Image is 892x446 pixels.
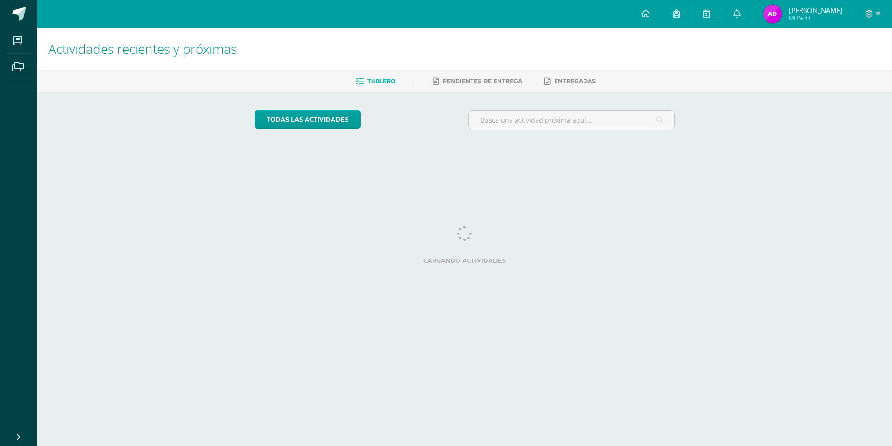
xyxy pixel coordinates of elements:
[789,6,842,15] span: [PERSON_NAME]
[544,74,596,89] a: Entregadas
[469,111,675,129] input: Busca una actividad próxima aquí...
[356,74,395,89] a: Tablero
[789,14,842,22] span: Mi Perfil
[554,78,596,84] span: Entregadas
[48,40,237,58] span: Actividades recientes y próximas
[443,78,522,84] span: Pendientes de entrega
[367,78,395,84] span: Tablero
[255,257,675,264] label: Cargando actividades
[255,110,361,129] a: todas las Actividades
[433,74,522,89] a: Pendientes de entrega
[763,5,782,23] img: ac888ce269e8f22630cba16086a8e20e.png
